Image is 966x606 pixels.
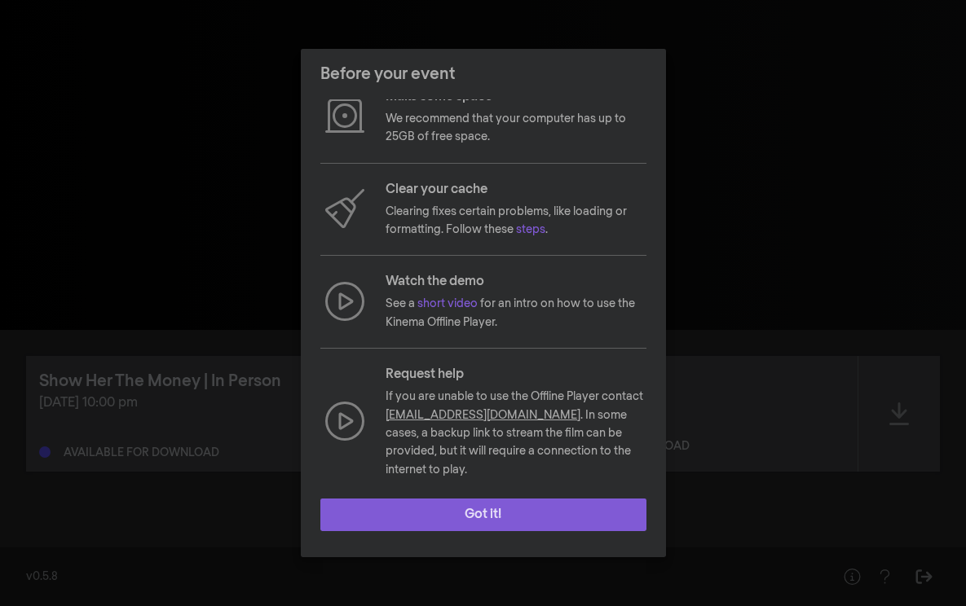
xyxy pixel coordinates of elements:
[386,295,646,332] p: See a for an intro on how to use the Kinema Offline Player.
[386,180,646,200] p: Clear your cache
[301,49,666,99] header: Before your event
[386,365,646,384] p: Request help
[386,272,646,292] p: Watch the demo
[386,203,646,239] p: Clearing fixes certain problems, like loading or formatting. Follow these .
[320,498,646,531] button: Got it!
[386,410,580,421] a: [EMAIL_ADDRESS][DOMAIN_NAME]
[417,298,478,310] a: short video
[516,224,545,235] a: steps
[386,110,646,147] p: We recommend that your computer has up to 25GB of free space.
[386,388,646,479] p: If you are unable to use the Offline Player contact . In some cases, a backup link to stream the ...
